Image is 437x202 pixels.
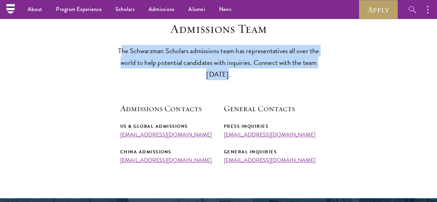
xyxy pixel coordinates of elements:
[120,148,213,156] div: China Admissions
[224,156,315,164] a: [EMAIL_ADDRESS][DOMAIN_NAME]
[112,45,326,80] p: The Schwarzman Scholars admissions team has representatives all over the world to help potential ...
[224,123,317,130] div: Press Inquiries
[224,131,315,139] a: [EMAIL_ADDRESS][DOMAIN_NAME]
[112,21,326,36] h3: Admissions Team
[224,148,317,156] div: General Inquiries
[120,131,212,139] a: [EMAIL_ADDRESS][DOMAIN_NAME]
[224,103,317,114] h5: General Contacts
[120,123,213,130] div: US & Global Admissions
[120,156,212,164] a: [EMAIL_ADDRESS][DOMAIN_NAME]
[120,103,213,114] h5: Admissions Contacts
